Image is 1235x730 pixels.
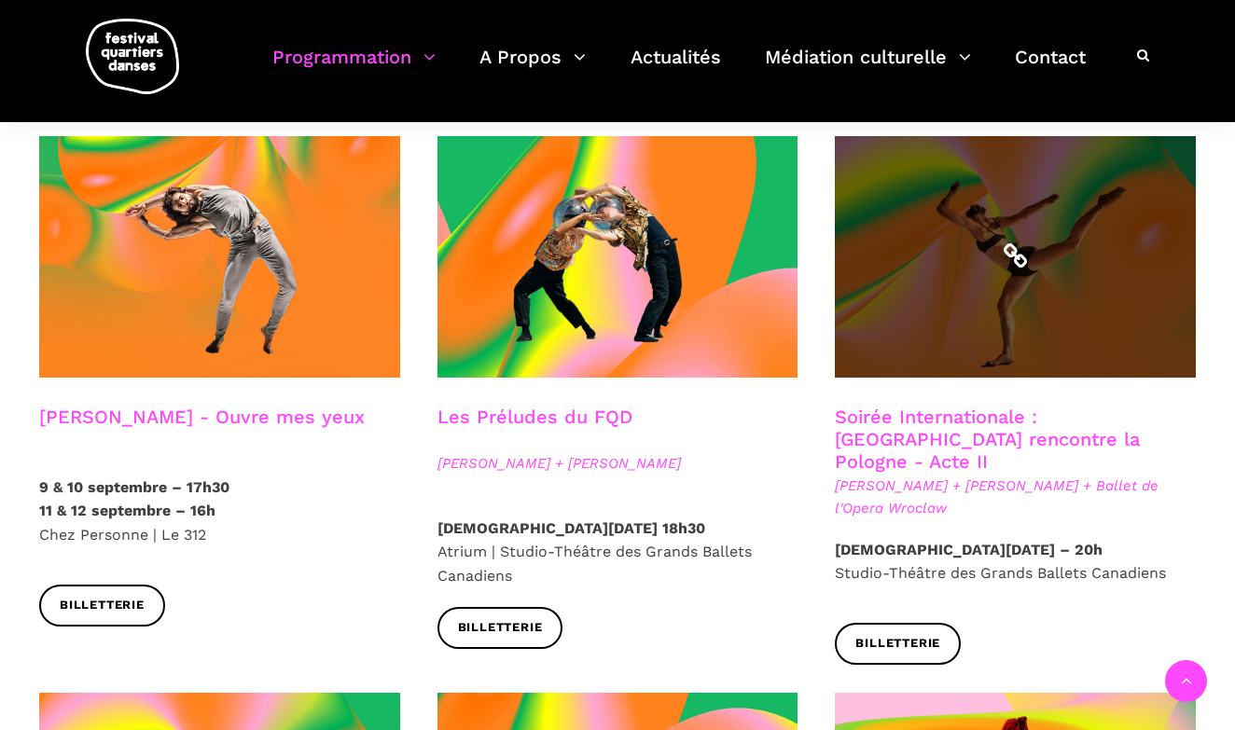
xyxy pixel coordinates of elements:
[835,538,1196,585] p: Studio-Théâtre des Grands Ballets Canadiens
[835,406,1140,473] a: Soirée Internationale : [GEOGRAPHIC_DATA] rencontre la Pologne - Acte II
[39,585,165,627] a: Billetterie
[437,519,705,537] strong: [DEMOGRAPHIC_DATA][DATE] 18h30
[437,607,563,649] a: Billetterie
[835,623,961,665] a: Billetterie
[765,41,971,96] a: Médiation culturelle
[60,596,145,615] span: Billetterie
[39,475,400,547] p: Chez Personne | Le 312
[437,406,632,428] a: Les Préludes du FQD
[458,618,543,638] span: Billetterie
[86,19,179,94] img: logo-fqd-med
[437,517,798,588] p: Atrium | Studio-Théâtre des Grands Ballets Canadiens
[835,475,1196,519] span: [PERSON_NAME] + [PERSON_NAME] + Ballet de l'Opera Wroclaw
[437,452,798,475] span: [PERSON_NAME] + [PERSON_NAME]
[39,406,365,428] a: [PERSON_NAME] - Ouvre mes yeux
[479,41,586,96] a: A Propos
[855,634,940,654] span: Billetterie
[272,41,436,96] a: Programmation
[1015,41,1086,96] a: Contact
[631,41,721,96] a: Actualités
[835,541,1103,558] strong: [DEMOGRAPHIC_DATA][DATE] – 20h
[39,478,229,520] strong: 9 & 10 septembre – 17h30 11 & 12 septembre – 16h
